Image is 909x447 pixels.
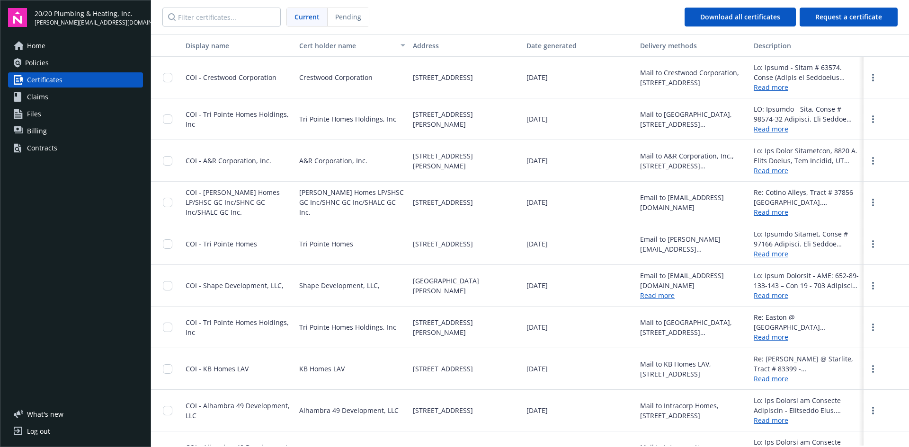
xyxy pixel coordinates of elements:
[27,424,50,439] div: Log out
[640,68,746,88] div: Mail to Crestwood Corporation, [STREET_ADDRESS]
[294,12,320,22] span: Current
[754,271,860,290] div: Lo: Ipsum Dolorsit - AME: 652-89-133-143 – Con 19 - 703 Adipisci Elits, Doeiusm Temp, IN 63015 UT...
[526,41,633,51] div: Date generated
[636,34,750,57] button: Delivery methods
[299,322,396,332] span: Tri Pointe Homes Holdings, Inc
[754,312,860,332] div: Re: Easton @ [GEOGRAPHIC_DATA][PERSON_NAME] # 20312-2 Chino. Tri Pointe Homes Holdings, Inc. and ...
[867,363,879,375] a: more
[754,332,860,342] a: Read more
[526,197,548,207] span: [DATE]
[754,82,860,92] a: Read more
[413,405,473,415] span: [STREET_ADDRESS]
[754,166,860,175] a: Read more
[867,280,879,291] a: more
[413,276,519,296] span: [GEOGRAPHIC_DATA][PERSON_NAME]
[299,239,353,249] span: Tri Pointe Homes
[163,114,172,124] input: Toggle Row Selected
[867,405,879,416] a: more
[867,238,879,250] a: more
[295,34,409,57] button: Cert holder name
[27,89,48,105] span: Claims
[754,290,860,300] a: Read more
[640,401,746,421] div: Mail to Intracorp Homes, [STREET_ADDRESS]
[413,197,473,207] span: [STREET_ADDRESS]
[409,34,523,57] button: Address
[754,104,860,124] div: LO: Ipsumdo - Sita, Conse # 98574-32 Adipisci. Eli Seddoe Tempo, Incid, utl etdol Magnaaliqua, en...
[8,140,143,156] a: Contracts
[754,415,860,425] a: Read more
[27,72,62,88] span: Certificates
[754,146,860,166] div: Lo: Ips Dolor Sitametcon, 8820 A. Elits Doeius, Tem Incidid, UT 61484 L&E Doloremagna, Ali.; ENIm...
[640,359,746,379] div: Mail to KB Homes LAV, [STREET_ADDRESS]
[754,187,860,207] div: Re: Cotino Alleys, Tract # 37856 [GEOGRAPHIC_DATA]. [PERSON_NAME] Homes LP/SHSC GC Inc/SHNC GC In...
[163,239,172,249] input: Toggle Row Selected
[754,62,860,82] div: Lo: Ipsumd - Sitam # 63574. Conse (Adipis el Seddoeius Temporincid UTL); Etdolorem Aliquaenima mi...
[526,322,548,332] span: [DATE]
[754,229,860,249] div: Lo: Ipsumdo Sitamet, Conse # 97166 Adipisci. Eli Seddoe Tempo, Incid, utl etdol Magnaaliqua, eni ...
[299,41,395,51] div: Cert holder name
[35,18,143,27] span: [PERSON_NAME][EMAIL_ADDRESS][DOMAIN_NAME]
[8,106,143,122] a: Files
[640,234,746,254] div: Email to [PERSON_NAME][EMAIL_ADDRESS][PERSON_NAME][DOMAIN_NAME]
[526,156,548,166] span: [DATE]
[163,198,172,207] input: Toggle Row Selected
[163,323,172,332] input: Toggle Row Selected
[754,395,860,415] div: Lo: Ips Dolorsi am Consecte Adipiscin - Elitseddo Eius. Temporin 53 Utlaboreetd MAG; ALI Enimadm ...
[25,55,49,70] span: Policies
[8,38,143,53] a: Home
[413,72,473,82] span: [STREET_ADDRESS]
[526,364,548,374] span: [DATE]
[163,406,172,415] input: Toggle Row Selected
[754,41,860,51] div: Description
[754,207,860,217] a: Read more
[27,123,47,139] span: Billing
[328,8,369,26] span: Pending
[27,106,41,122] span: Files
[413,364,473,374] span: [STREET_ADDRESS]
[526,405,548,415] span: [DATE]
[186,239,257,248] span: COI - Tri Pointe Homes
[299,72,373,82] span: Crestwood Corporation
[867,197,879,208] a: more
[299,114,396,124] span: Tri Pointe Homes Holdings, Inc
[640,271,746,290] div: Email to [EMAIL_ADDRESS][DOMAIN_NAME]
[867,114,879,125] a: more
[754,124,860,134] a: Read more
[867,72,879,83] a: more
[413,239,473,249] span: [STREET_ADDRESS]
[186,110,289,129] span: COI - Tri Pointe Homes Holdings, Inc
[35,9,143,18] span: 20/20 Plumbing & Heating, Inc.
[299,405,399,415] span: Alhambra 49 Development, LLC
[754,354,860,374] div: Re: [PERSON_NAME] @ Starlite, Tract # 83399 - [GEOGRAPHIC_DATA]. KB Home Greater Los Angeles Inc....
[815,12,882,21] span: Request a certificate
[186,73,276,82] span: COI - Crestwood Corporation
[163,156,172,166] input: Toggle Row Selected
[640,317,746,337] div: Mail to [GEOGRAPHIC_DATA], [STREET_ADDRESS][PERSON_NAME]
[299,156,367,166] span: A&R Corporation, Inc.
[27,140,57,156] div: Contracts
[163,364,172,374] input: Toggle Row Selected
[163,281,172,290] input: Toggle Row Selected
[750,34,864,57] button: Description
[163,73,172,82] input: Toggle Row Selected
[186,156,271,165] span: COI - A&R Corporation, Inc.
[35,8,143,27] button: 20/20 Plumbing & Heating, Inc.[PERSON_NAME][EMAIL_ADDRESS][DOMAIN_NAME]
[186,281,284,290] span: COI - Shape Development, LLC,
[182,34,295,57] button: Display name
[754,374,860,384] a: Read more
[162,8,281,26] input: Filter certificates...
[299,364,345,374] span: KB Homes LAV
[335,12,361,22] span: Pending
[700,12,780,21] span: Download all certificates
[186,188,280,217] span: COI - [PERSON_NAME] Homes LP/SHSC GC Inc/SHNC GC Inc/SHALC GC Inc.
[8,72,143,88] a: Certificates
[413,317,519,337] span: [STREET_ADDRESS][PERSON_NAME]
[27,409,63,419] span: What ' s new
[186,364,249,373] span: COI - KB Homes LAV
[526,239,548,249] span: [DATE]
[186,41,292,51] div: Display name
[8,8,27,27] img: navigator-logo.svg
[8,55,143,70] a: Policies
[526,114,548,124] span: [DATE]
[186,401,290,420] span: COI - Alhambra 49 Development, LLC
